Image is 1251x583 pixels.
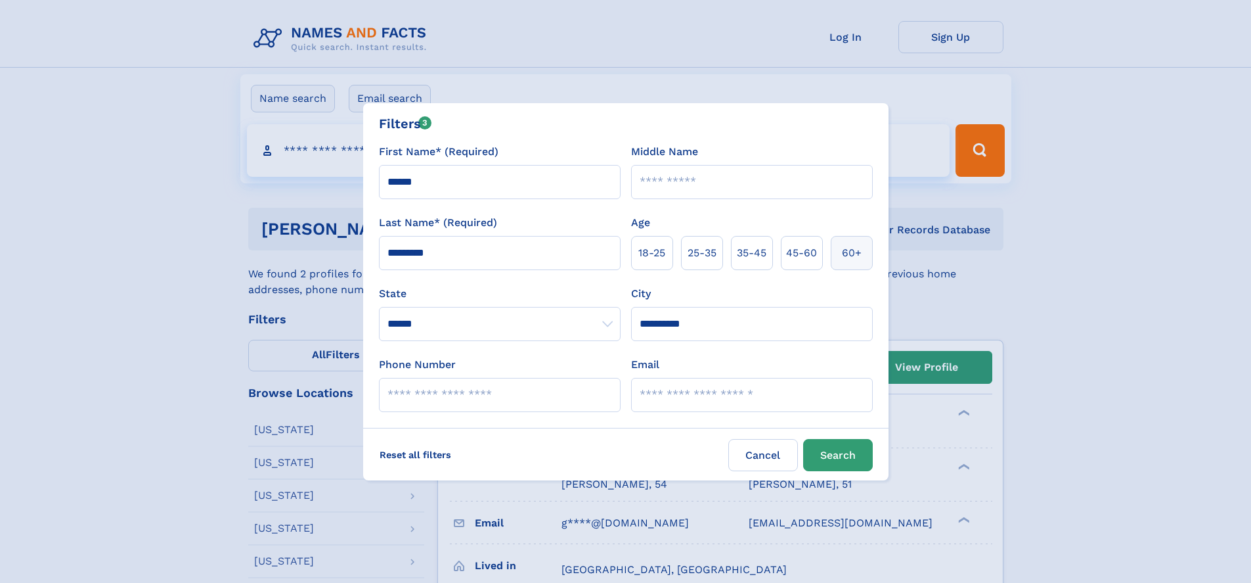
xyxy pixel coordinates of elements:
label: Last Name* (Required) [379,215,497,231]
label: Reset all filters [371,439,460,471]
label: First Name* (Required) [379,144,498,160]
span: 18‑25 [638,245,665,261]
label: State [379,286,621,302]
span: 45‑60 [786,245,817,261]
label: Phone Number [379,357,456,373]
div: Filters [379,114,432,133]
span: 25‑35 [688,245,716,261]
label: City [631,286,651,302]
label: Age [631,215,650,231]
span: 60+ [842,245,862,261]
button: Search [803,439,873,471]
span: 35‑45 [737,245,766,261]
label: Cancel [728,439,798,471]
label: Middle Name [631,144,698,160]
label: Email [631,357,659,373]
